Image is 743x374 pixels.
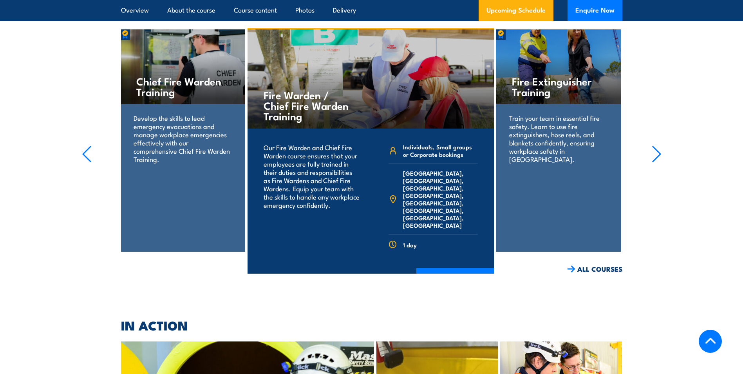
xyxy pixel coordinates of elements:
span: [GEOGRAPHIC_DATA], [GEOGRAPHIC_DATA], [GEOGRAPHIC_DATA], [GEOGRAPHIC_DATA], [GEOGRAPHIC_DATA], [G... [403,169,477,229]
a: ALL COURSES [567,265,622,274]
p: Train your team in essential fire safety. Learn to use fire extinguishers, hose reels, and blanke... [509,114,607,163]
p: Develop the skills to lead emergency evacuations and manage workplace emergencies effectively wit... [134,114,232,163]
h4: Chief Fire Warden Training [136,76,229,97]
p: Our Fire Warden and Chief Fire Warden course ensures that your employees are fully trained in the... [264,143,360,209]
h4: Fire Extinguisher Training [512,76,605,97]
a: COURSE DETAILS [416,268,494,289]
h2: IN ACTION [121,320,622,330]
h4: Fire Warden / Chief Fire Warden Training [264,89,356,121]
span: 1 day [403,241,417,249]
span: Individuals, Small groups or Corporate bookings [403,143,477,158]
